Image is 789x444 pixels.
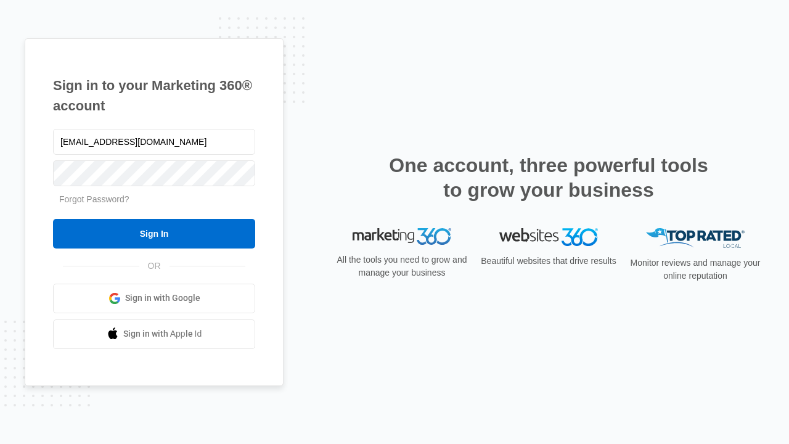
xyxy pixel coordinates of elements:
[333,253,471,279] p: All the tools you need to grow and manage your business
[53,129,255,155] input: Email
[353,228,451,245] img: Marketing 360
[480,255,618,268] p: Beautiful websites that drive results
[53,75,255,116] h1: Sign in to your Marketing 360® account
[646,228,745,249] img: Top Rated Local
[626,257,764,282] p: Monitor reviews and manage your online reputation
[59,194,129,204] a: Forgot Password?
[53,319,255,349] a: Sign in with Apple Id
[125,292,200,305] span: Sign in with Google
[123,327,202,340] span: Sign in with Apple Id
[53,284,255,313] a: Sign in with Google
[53,219,255,249] input: Sign In
[139,260,170,273] span: OR
[499,228,598,246] img: Websites 360
[385,153,712,202] h2: One account, three powerful tools to grow your business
